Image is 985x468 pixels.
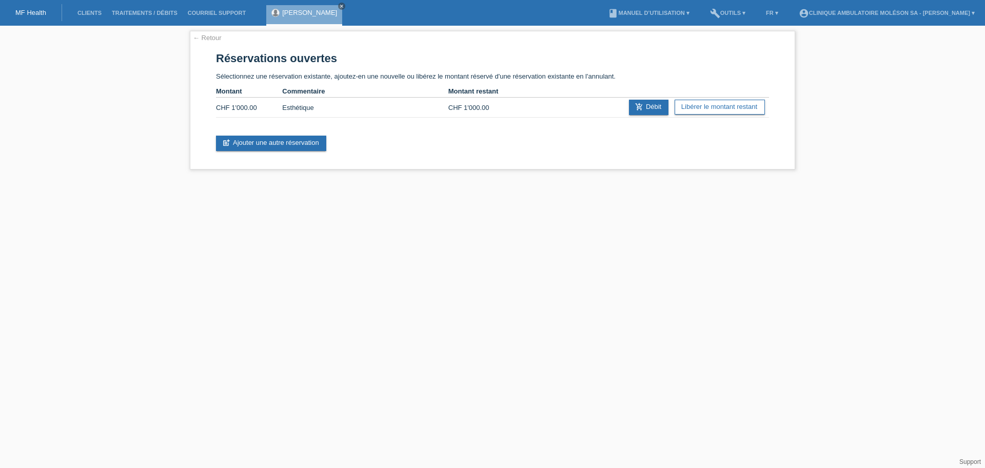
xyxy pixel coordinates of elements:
[282,9,337,16] a: [PERSON_NAME]
[608,8,618,18] i: book
[603,10,694,16] a: bookManuel d’utilisation ▾
[15,9,46,16] a: MF Health
[216,52,769,65] h1: Réservations ouvertes
[338,3,345,10] a: close
[216,136,326,151] a: post_addAjouter une autre réservation
[448,98,515,118] td: CHF 1'000.00
[193,34,222,42] a: ← Retour
[448,85,515,98] th: Montant restant
[794,10,980,16] a: account_circleClinique ambulatoire Moléson SA - [PERSON_NAME] ▾
[339,4,344,9] i: close
[675,100,765,115] a: Libérer le montant restant
[222,139,230,147] i: post_add
[282,85,448,98] th: Commentaire
[72,10,107,16] a: Clients
[282,98,448,118] td: Esthétique
[710,8,720,18] i: build
[183,10,251,16] a: Courriel Support
[629,100,668,115] a: add_shopping_cartDébit
[959,458,981,465] a: Support
[107,10,183,16] a: Traitements / débits
[635,103,643,111] i: add_shopping_cart
[705,10,751,16] a: buildOutils ▾
[190,31,795,170] div: Sélectionnez une réservation existante, ajoutez-en une nouvelle ou libérez le montant réservé d'u...
[799,8,809,18] i: account_circle
[216,85,282,98] th: Montant
[761,10,783,16] a: FR ▾
[216,98,282,118] td: CHF 1'000.00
